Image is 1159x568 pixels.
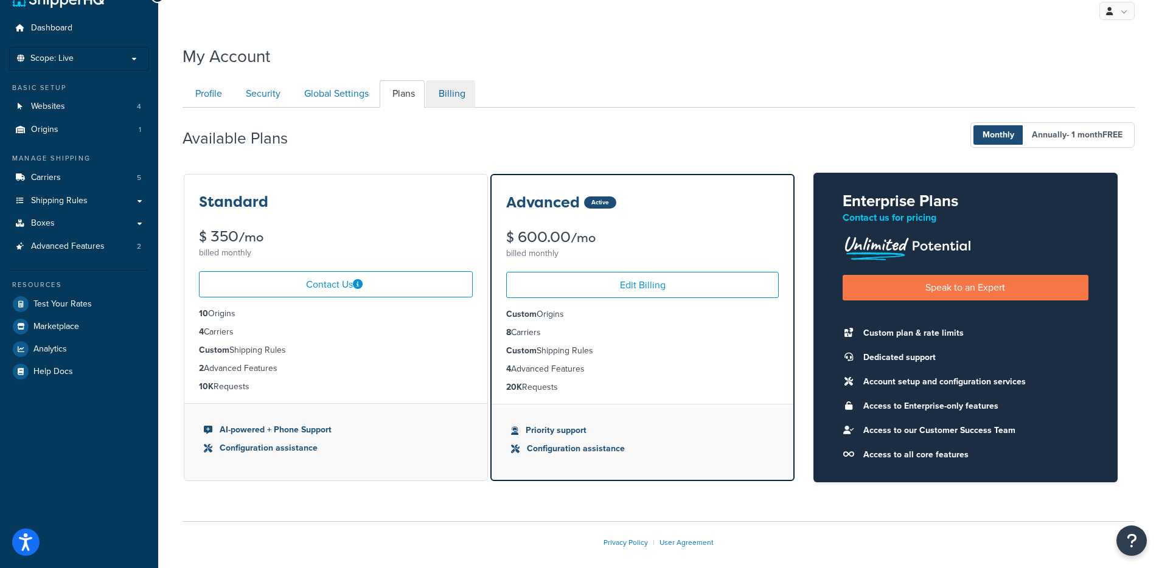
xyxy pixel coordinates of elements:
[233,80,290,108] a: Security
[30,54,74,64] span: Scope: Live
[9,280,149,290] div: Resources
[571,229,596,246] small: /mo
[9,235,149,258] a: Advanced Features 2
[31,23,72,33] span: Dashboard
[843,192,1088,210] h2: Enterprise Plans
[31,241,105,252] span: Advanced Features
[9,167,149,189] li: Carriers
[33,344,67,355] span: Analytics
[33,367,73,377] span: Help Docs
[9,235,149,258] li: Advanced Features
[426,80,475,108] a: Billing
[137,241,141,252] span: 2
[660,537,714,548] a: User Agreement
[204,442,468,455] li: Configuration assistance
[506,308,537,320] strong: Custom
[857,422,1026,439] li: Access to our Customer Success Team
[137,102,141,112] span: 4
[199,325,473,339] li: Carriers
[9,95,149,118] a: Websites 4
[857,398,1026,415] li: Access to Enterprise-only features
[857,373,1026,390] li: Account setup and configuration services
[33,322,79,332] span: Marketplace
[506,245,779,262] div: billed monthly
[506,308,779,321] li: Origins
[506,195,580,210] h3: Advanced
[9,83,149,93] div: Basic Setup
[31,102,65,112] span: Websites
[199,307,473,320] li: Origins
[199,244,473,261] div: billed monthly
[506,344,537,357] strong: Custom
[291,80,378,108] a: Global Settings
[1116,525,1147,556] button: Open Resource Center
[199,229,473,244] div: $ 350
[199,362,473,375] li: Advanced Features
[1023,125,1132,145] span: Annually
[653,537,655,548] span: |
[183,130,306,147] h2: Available Plans
[843,275,1088,300] a: Speak to an Expert
[31,218,55,229] span: Boxes
[506,381,522,393] strong: 20K
[9,212,149,235] a: Boxes
[139,125,141,135] span: 1
[183,44,270,68] h1: My Account
[199,344,473,357] li: Shipping Rules
[9,190,149,212] a: Shipping Rules
[199,307,208,320] strong: 10
[604,537,648,548] a: Privacy Policy
[199,380,214,393] strong: 10K
[506,326,511,339] strong: 8
[31,125,58,135] span: Origins
[857,325,1026,342] li: Custom plan & rate limits
[204,423,468,437] li: AI-powered + Phone Support
[33,299,92,310] span: Test Your Rates
[9,293,149,315] a: Test Your Rates
[1102,128,1122,141] b: FREE
[584,196,616,209] div: Active
[9,153,149,164] div: Manage Shipping
[506,381,779,394] li: Requests
[506,362,511,375] strong: 4
[506,362,779,376] li: Advanced Features
[970,122,1135,148] button: Monthly Annually- 1 monthFREE
[238,229,263,246] small: /mo
[973,125,1023,145] span: Monthly
[843,209,1088,226] p: Contact us for pricing
[199,380,473,393] li: Requests
[9,119,149,141] a: Origins 1
[9,316,149,338] a: Marketplace
[843,232,972,260] img: Unlimited Potential
[199,344,229,356] strong: Custom
[1067,128,1122,141] span: - 1 month
[380,80,425,108] a: Plans
[9,361,149,383] a: Help Docs
[199,325,204,338] strong: 4
[137,173,141,183] span: 5
[857,446,1026,463] li: Access to all core features
[9,17,149,40] li: Dashboard
[506,230,779,245] div: $ 600.00
[199,271,473,297] a: Contact Us
[857,349,1026,366] li: Dedicated support
[511,424,774,437] li: Priority support
[506,326,779,339] li: Carriers
[9,95,149,118] li: Websites
[199,194,268,210] h3: Standard
[506,272,779,298] a: Edit Billing
[9,167,149,189] a: Carriers 5
[506,344,779,358] li: Shipping Rules
[199,362,204,375] strong: 2
[183,80,232,108] a: Profile
[9,119,149,141] li: Origins
[31,173,61,183] span: Carriers
[9,338,149,360] a: Analytics
[511,442,774,455] li: Configuration assistance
